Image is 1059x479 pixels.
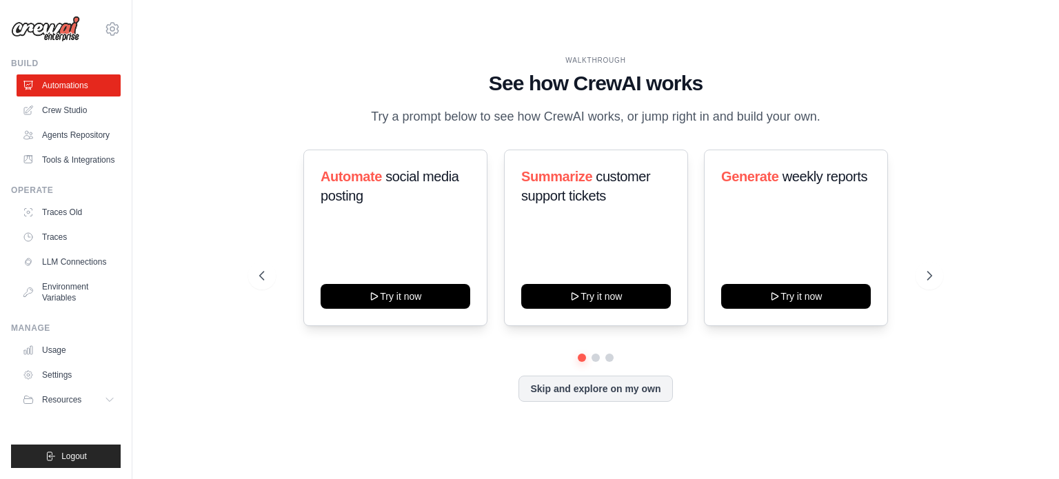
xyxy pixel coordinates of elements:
button: Try it now [521,284,671,309]
h1: See how CrewAI works [259,71,932,96]
a: Automations [17,74,121,96]
img: Logo [11,16,80,42]
a: Settings [17,364,121,386]
a: Agents Repository [17,124,121,146]
a: Tools & Integrations [17,149,121,171]
button: Try it now [721,284,871,309]
span: Logout [61,451,87,462]
div: Manage [11,323,121,334]
button: Skip and explore on my own [518,376,672,402]
a: Crew Studio [17,99,121,121]
div: Operate [11,185,121,196]
button: Resources [17,389,121,411]
a: Environment Variables [17,276,121,309]
span: social media posting [321,169,459,203]
a: Traces Old [17,201,121,223]
span: Resources [42,394,81,405]
span: weekly reports [783,169,867,184]
span: Automate [321,169,382,184]
p: Try a prompt below to see how CrewAI works, or jump right in and build your own. [364,107,827,127]
a: LLM Connections [17,251,121,273]
div: WALKTHROUGH [259,55,932,65]
span: Summarize [521,169,592,184]
button: Try it now [321,284,470,309]
a: Usage [17,339,121,361]
button: Logout [11,445,121,468]
a: Traces [17,226,121,248]
span: customer support tickets [521,169,650,203]
div: Build [11,58,121,69]
span: Generate [721,169,779,184]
